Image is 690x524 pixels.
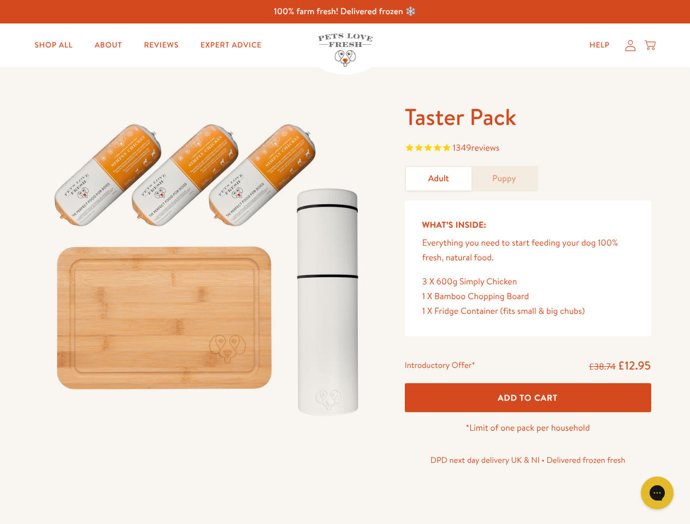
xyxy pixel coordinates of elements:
[589,361,616,373] s: £38.74
[405,358,475,374] div: Introductory Offer*
[135,34,187,56] a: Reviews
[26,34,81,56] a: Shop All
[405,383,651,412] button: Add To Cart
[422,275,634,289] div: 3 X 600g Simply Chicken
[405,102,651,132] h1: Taster Pack
[422,290,529,302] span: 1 X Bamboo Chopping Board
[422,304,634,319] div: 1 X Fridge Container (fits small & big chubs)
[405,453,651,467] p: DPD next day delivery UK & NI • Delivered frozen fresh
[471,167,537,190] a: Puppy
[318,33,373,67] img: Pets Love Fresh
[86,34,131,56] a: About
[581,34,618,56] a: Help
[618,358,651,373] span: £12.95
[635,473,679,513] iframe: Gorgias live chat messenger
[453,142,499,154] span: 1349 reviews
[406,167,471,190] a: Adult
[471,142,499,154] span: reviews
[498,392,558,403] span: Add To Cart
[422,218,634,232] h5: What’s Inside:
[422,236,634,265] p: Everything you need to start feeding your dog 100% fresh, natural food.
[405,141,651,157] span: Rated 4.8 out of 5 stars 1349 reviews
[192,34,270,56] a: Expert Advice
[39,102,379,427] img: Taster Pack - Adult
[405,421,651,436] p: *Limit of one pack per household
